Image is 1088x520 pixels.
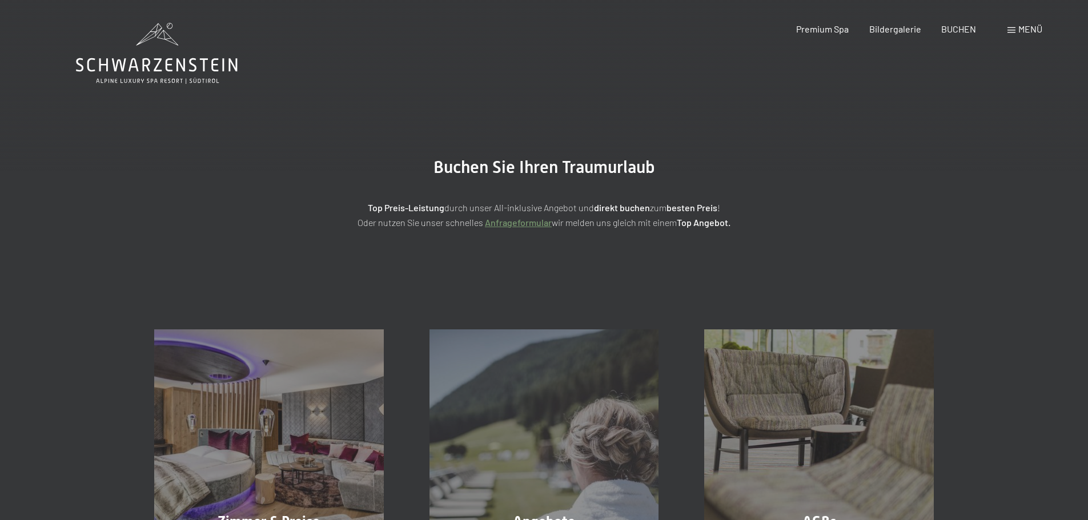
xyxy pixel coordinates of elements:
[259,200,830,229] p: durch unser All-inklusive Angebot und zum ! Oder nutzen Sie unser schnelles wir melden uns gleich...
[941,23,976,34] a: BUCHEN
[594,202,650,213] strong: direkt buchen
[667,202,717,213] strong: besten Preis
[869,23,921,34] a: Bildergalerie
[677,217,730,228] strong: Top Angebot.
[368,202,444,213] strong: Top Preis-Leistung
[1018,23,1042,34] span: Menü
[796,23,849,34] a: Premium Spa
[485,217,552,228] a: Anfrageformular
[433,157,655,177] span: Buchen Sie Ihren Traumurlaub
